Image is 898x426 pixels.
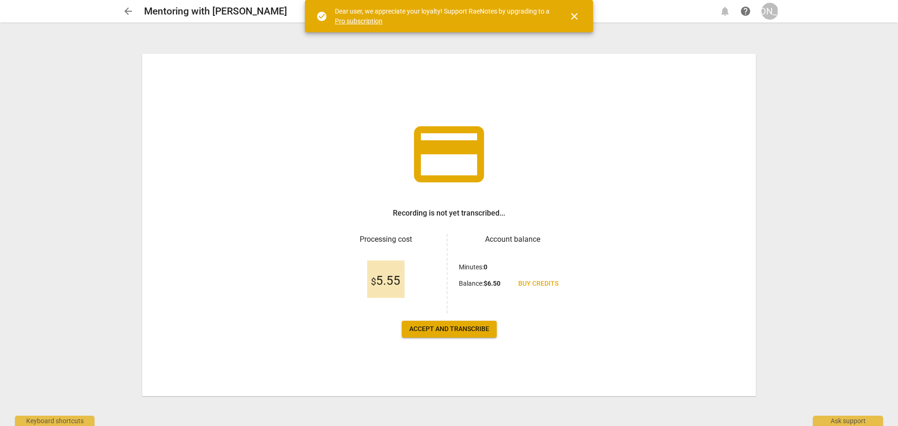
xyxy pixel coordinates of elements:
[518,279,558,289] span: Buy credits
[459,279,500,289] p: Balance :
[409,325,489,334] span: Accept and transcribe
[737,3,754,20] a: Help
[393,208,505,219] h3: Recording is not yet transcribed...
[371,274,400,288] span: 5.55
[316,11,327,22] span: check_circle
[484,263,487,271] b: 0
[459,262,487,272] p: Minutes :
[123,6,134,17] span: arrow_back
[459,234,566,245] h3: Account balance
[740,6,751,17] span: help
[761,3,778,20] button: [PERSON_NAME]
[15,416,94,426] div: Keyboard shortcuts
[484,280,500,287] b: $ 6.50
[402,321,497,338] button: Accept and transcribe
[335,17,383,25] a: Pro subscription
[407,112,491,196] span: credit_card
[813,416,883,426] div: Ask support
[371,276,376,287] span: $
[569,11,580,22] span: close
[563,5,586,28] button: Close
[511,275,566,292] a: Buy credits
[144,6,287,17] h2: Mentoring with [PERSON_NAME]
[332,234,439,245] h3: Processing cost
[335,7,552,26] div: Dear user, we appreciate your loyalty! Support RaeNotes by upgrading to a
